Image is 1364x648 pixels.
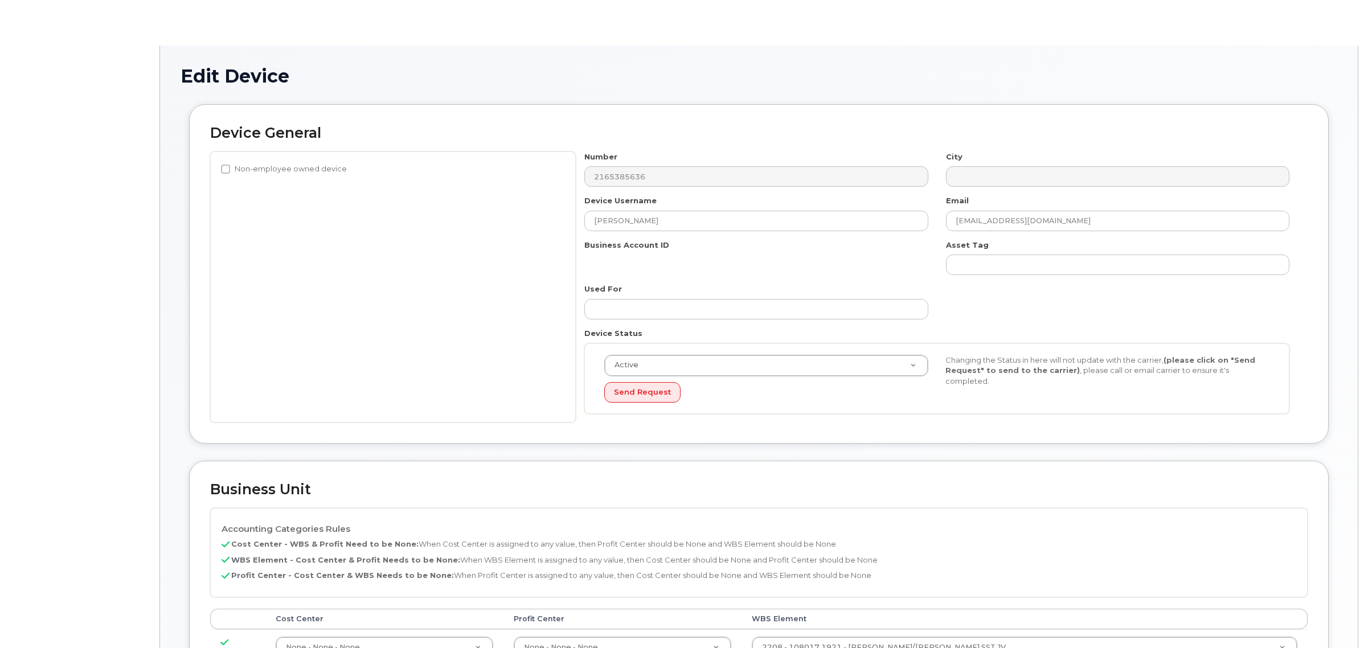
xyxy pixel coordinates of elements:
[608,360,638,370] span: Active
[210,482,1308,498] h2: Business Unit
[937,355,1278,387] div: Changing the Status in here will not update with the carrier, , please call or email carrier to e...
[605,355,928,376] a: Active
[265,609,503,629] th: Cost Center
[222,555,1296,565] p: When WBS Element is assigned to any value, then Cost Center should be None and Profit Center shou...
[584,195,657,206] label: Device Username
[604,382,681,403] button: Send Request
[584,240,669,251] label: Business Account ID
[584,328,642,339] label: Device Status
[231,571,454,580] b: Profit Center - Cost Center & WBS Needs to be None:
[231,555,460,564] b: WBS Element - Cost Center & Profit Needs to be None:
[231,539,419,548] b: Cost Center - WBS & Profit Need to be None:
[584,151,617,162] label: Number
[181,66,1337,86] h1: Edit Device
[742,609,1308,629] th: WBS Element
[221,165,230,174] input: Non-employee owned device
[222,539,1296,549] p: When Cost Center is assigned to any value, then Profit Center should be None and WBS Element shou...
[946,240,989,251] label: Asset Tag
[210,125,1308,141] h2: Device General
[946,151,962,162] label: City
[946,195,969,206] label: Email
[584,284,622,294] label: Used For
[222,570,1296,581] p: When Profit Center is assigned to any value, then Cost Center should be None and WBS Element shou...
[503,609,742,629] th: Profit Center
[222,524,1296,534] h4: Accounting Categories Rules
[221,162,347,176] label: Non-employee owned device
